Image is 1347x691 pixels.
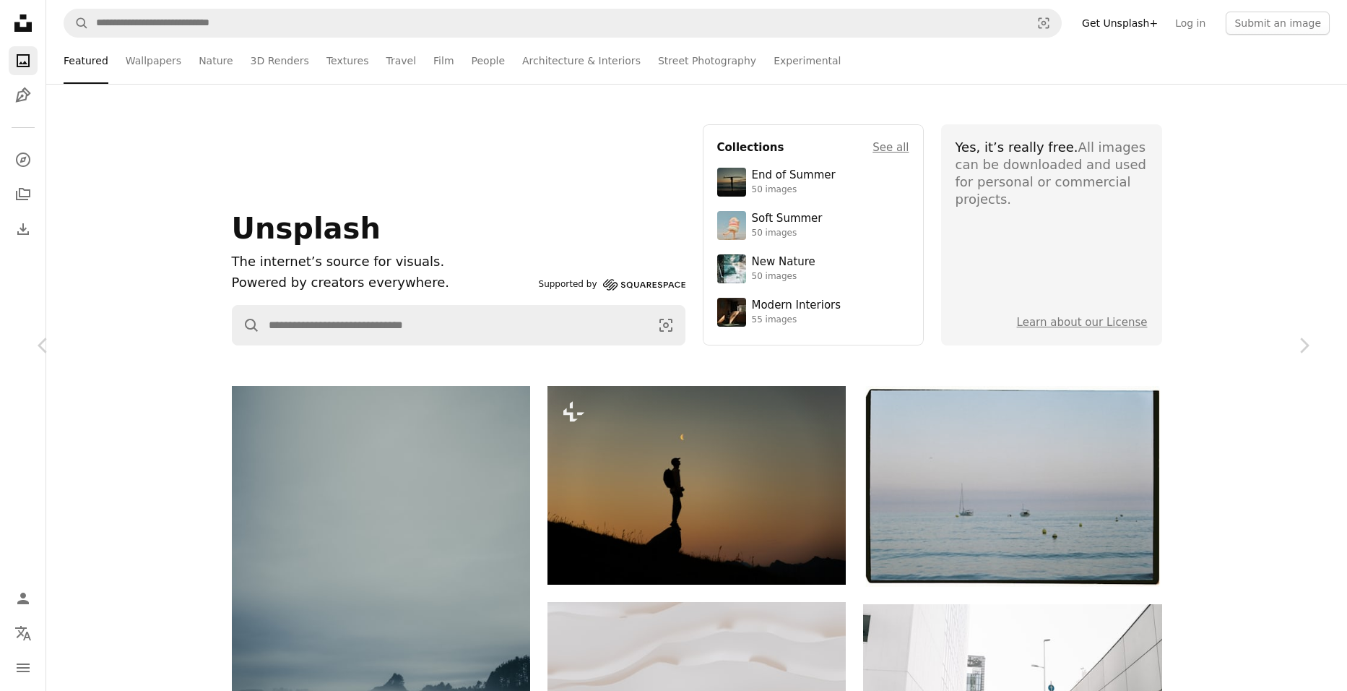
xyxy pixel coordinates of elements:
div: New Nature [752,255,815,270]
img: premium_photo-1755037089989-422ee333aef9 [717,254,746,283]
span: Unsplash [232,212,381,245]
a: Film [433,38,454,84]
img: premium_photo-1754398386796-ea3dec2a6302 [717,168,746,197]
a: Street Photography [658,38,756,84]
a: Explore [9,145,38,174]
h4: Collections [717,139,784,156]
img: Two sailboats on calm ocean water at dusk [863,386,1161,587]
img: premium_photo-1747189286942-bc91257a2e39 [717,298,746,327]
div: All images can be downloaded and used for personal or commercial projects. [956,139,1148,208]
div: 50 images [752,228,823,239]
form: Find visuals sitewide [232,305,685,345]
a: Nature [199,38,233,84]
form: Find visuals sitewide [64,9,1062,38]
a: 3D Renders [251,38,309,84]
button: Search Unsplash [233,306,260,345]
div: Modern Interiors [752,299,841,313]
img: premium_photo-1749544311043-3a6a0c8d54af [717,211,746,240]
img: Silhouette of a hiker looking at the moon at sunset. [547,386,846,585]
div: 50 images [752,271,815,283]
a: See all [872,139,909,156]
a: Wallpapers [126,38,181,84]
a: Illustrations [9,81,38,110]
p: Powered by creators everywhere. [232,272,533,293]
div: 55 images [752,314,841,326]
button: Submit an image [1226,12,1330,35]
button: Visual search [1026,9,1061,37]
a: Collections [9,180,38,209]
div: Soft Summer [752,212,823,226]
a: Two sailboats on calm ocean water at dusk [863,479,1161,492]
button: Search Unsplash [64,9,89,37]
a: Log in [1166,12,1214,35]
a: New Nature50 images [717,254,909,283]
a: Experimental [774,38,841,84]
a: Get Unsplash+ [1073,12,1166,35]
h1: The internet’s source for visuals. [232,252,533,272]
div: End of Summer [752,168,836,183]
a: Travel [386,38,416,84]
a: Soft Summer50 images [717,211,909,240]
a: Next [1260,276,1347,415]
button: Language [9,619,38,648]
button: Menu [9,653,38,682]
button: Visual search [647,306,685,345]
a: End of Summer50 images [717,168,909,197]
div: 50 images [752,184,836,196]
a: Learn about our License [1017,316,1148,329]
a: Surfer walking on a misty beach with surfboard [232,604,530,617]
a: People [472,38,506,84]
a: Textures [326,38,369,84]
a: Silhouette of a hiker looking at the moon at sunset. [547,478,846,492]
a: Supported by [539,276,685,293]
a: Log in / Sign up [9,584,38,613]
a: Photos [9,46,38,75]
a: Modern Interiors55 images [717,298,909,327]
a: Download History [9,215,38,244]
a: Architecture & Interiors [522,38,641,84]
span: Yes, it’s really free. [956,140,1078,155]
